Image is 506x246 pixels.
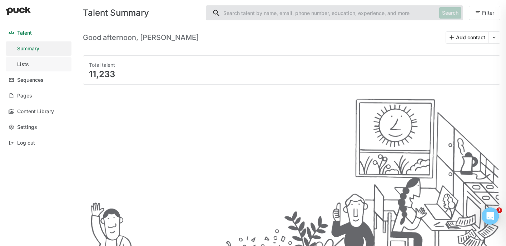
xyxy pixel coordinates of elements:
[83,33,199,42] h3: Good afternoon, [PERSON_NAME]
[6,41,71,56] a: Summary
[6,26,71,40] a: Talent
[89,70,494,79] div: 11,233
[206,6,436,20] input: Search
[6,120,71,134] a: Settings
[6,73,71,87] a: Sequences
[17,77,44,83] div: Sequences
[17,140,35,146] div: Log out
[6,89,71,103] a: Pages
[17,30,32,36] div: Talent
[482,207,499,225] div: Open Intercom Messenger
[83,9,200,17] div: Talent Summary
[17,109,54,115] div: Content Library
[17,93,32,99] div: Pages
[446,32,488,43] button: Add contact
[89,61,494,69] div: Total talent
[17,61,29,67] div: Lists
[6,104,71,119] a: Content Library
[17,124,37,130] div: Settings
[496,207,502,213] span: 1
[469,6,500,20] button: Filter
[6,57,71,71] a: Lists
[17,46,39,52] div: Summary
